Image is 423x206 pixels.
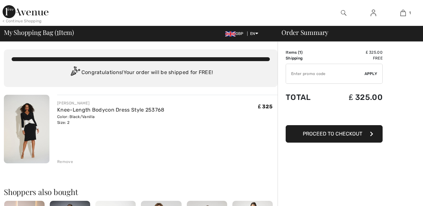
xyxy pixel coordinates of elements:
[57,114,164,125] div: Color: Black/Vanilla Size: 2
[3,5,48,18] img: 1ère Avenue
[286,125,383,143] button: Proceed to Checkout
[12,66,270,79] div: Congratulations! Your order will be shipped for FREE!
[400,9,406,17] img: My Bag
[3,18,42,24] div: < Continue Shopping
[286,108,383,123] iframe: PayPal
[4,188,278,196] h2: Shoppers also bought
[409,10,411,16] span: 1
[69,66,81,79] img: Congratulation2.svg
[57,27,59,36] span: 1
[57,107,164,113] a: Knee-Length Bodycon Dress Style 253768
[303,131,362,137] span: Proceed to Checkout
[4,29,74,36] span: My Shopping Bag ( Item)
[286,49,327,55] td: Items ( )
[225,31,246,36] span: GBP
[388,9,418,17] a: 1
[327,86,383,108] td: ₤ 325.00
[274,29,419,36] div: Order Summary
[365,9,381,17] a: Sign In
[299,50,301,55] span: 1
[286,64,365,83] input: Promo code
[258,103,272,110] span: ₤ 325
[250,31,258,36] span: EN
[327,55,383,61] td: Free
[327,49,383,55] td: ₤ 325.00
[286,55,327,61] td: Shipping
[365,71,377,77] span: Apply
[371,9,376,17] img: My Info
[57,100,164,106] div: [PERSON_NAME]
[225,31,236,37] img: UK Pound
[57,159,73,165] div: Remove
[341,9,346,17] img: search the website
[286,86,327,108] td: Total
[4,95,49,163] img: Knee-Length Bodycon Dress Style 253768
